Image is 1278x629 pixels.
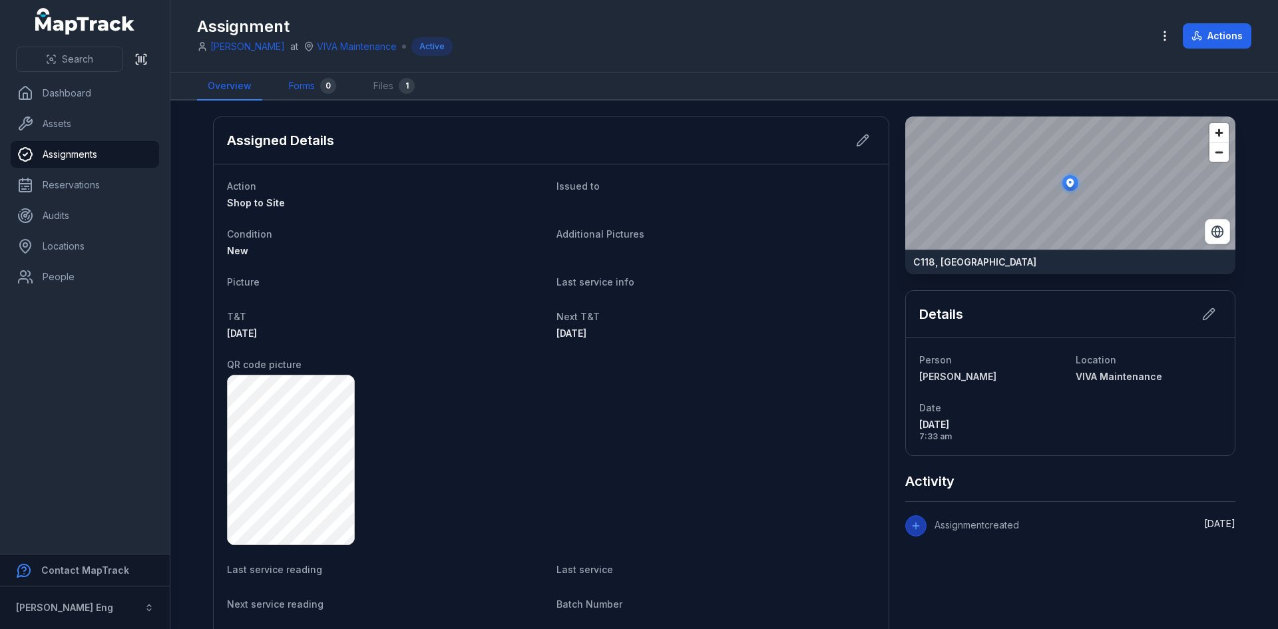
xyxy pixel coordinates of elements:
time: 8/1/2025, 10:14:00 AM [1204,518,1235,529]
a: MapTrack [35,8,135,35]
span: Shop to Site [227,197,285,208]
div: 0 [320,78,336,94]
span: VIVA Maintenance [1076,371,1162,382]
a: Dashboard [11,80,159,106]
button: Switch to Satellite View [1205,219,1230,244]
span: Issued to [556,180,600,192]
a: VIVA Maintenance [1076,370,1221,383]
span: Action [227,180,256,192]
span: Person [919,354,952,365]
div: 1 [399,78,415,94]
a: Files1 [363,73,425,101]
h2: Activity [905,472,955,491]
a: Assignments [11,141,159,168]
h2: Assigned Details [227,131,334,150]
a: [PERSON_NAME] [919,370,1065,383]
span: Last service reading [227,564,322,575]
span: New [227,245,248,256]
span: [DATE] [1204,518,1235,529]
a: Reservations [11,172,159,198]
div: Active [411,37,453,56]
time: 7/7/2025, 7:33:19 AM [919,418,1065,442]
span: Date [919,402,941,413]
a: Assets [11,110,159,137]
strong: [PERSON_NAME] Eng [16,602,113,613]
span: Additional Pictures [556,228,644,240]
h2: Details [919,305,963,323]
a: Audits [11,202,159,229]
canvas: Map [905,116,1235,250]
button: Actions [1183,23,1251,49]
a: People [11,264,159,290]
span: T&T [227,311,246,322]
button: Zoom out [1209,142,1229,162]
h1: Assignment [197,16,453,37]
strong: Contact MapTrack [41,564,129,576]
span: 7:33 am [919,431,1065,442]
span: [DATE] [556,327,586,339]
span: Location [1076,354,1116,365]
span: Next T&T [556,311,600,322]
span: Last service [556,564,613,575]
span: Picture [227,276,260,288]
span: Last service info [556,276,634,288]
button: Search [16,47,123,72]
span: Batch Number [556,598,622,610]
strong: C118, [GEOGRAPHIC_DATA] [913,256,1036,269]
span: Assignment created [935,519,1019,530]
time: 7/7/2025, 10:00:00 AM [227,327,257,339]
span: [DATE] [919,418,1065,431]
span: QR code picture [227,359,302,370]
a: Forms0 [278,73,347,101]
a: Locations [11,233,159,260]
button: Zoom in [1209,123,1229,142]
a: Overview [197,73,262,101]
span: at [290,40,298,53]
a: [PERSON_NAME] [210,40,285,53]
time: 10/7/2025, 11:00:00 AM [556,327,586,339]
span: Next service reading [227,598,323,610]
a: VIVA Maintenance [317,40,397,53]
span: Condition [227,228,272,240]
span: Search [62,53,93,66]
span: [DATE] [227,327,257,339]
